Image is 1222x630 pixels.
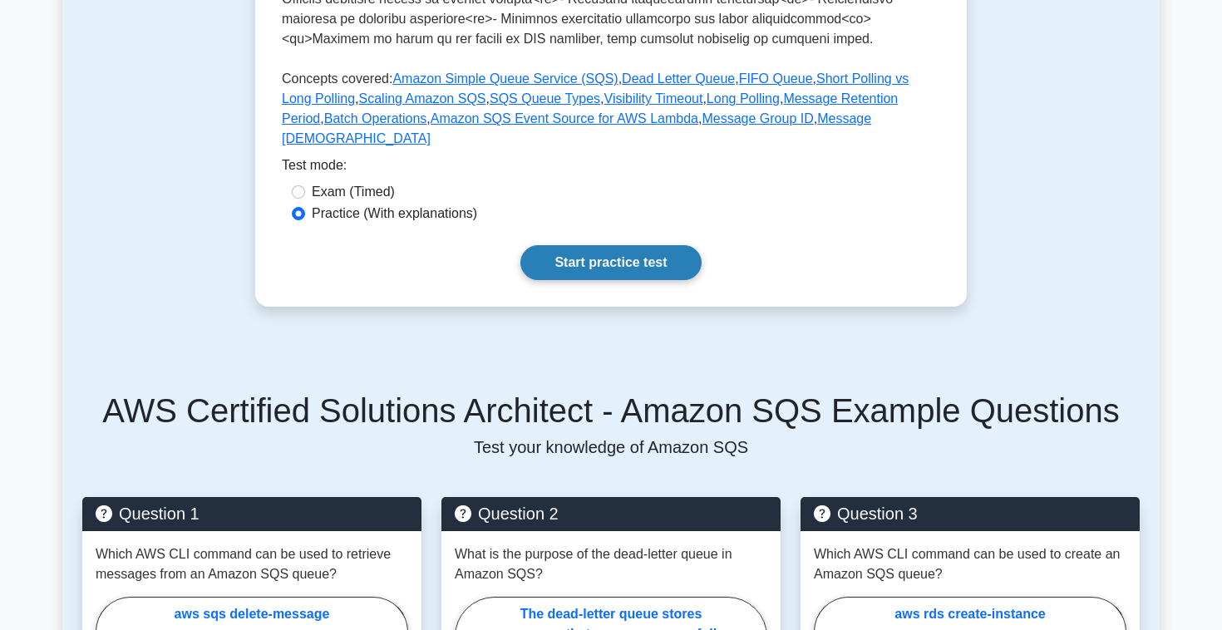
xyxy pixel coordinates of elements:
[455,504,767,524] h5: Question 2
[707,91,780,106] a: Long Polling
[82,437,1140,457] p: Test your knowledge of Amazon SQS
[604,91,703,106] a: Visibility Timeout
[392,71,618,86] a: Amazon Simple Queue Service (SQS)
[814,544,1126,584] p: Which AWS CLI command can be used to create an Amazon SQS queue?
[520,245,701,280] a: Start practice test
[96,544,408,584] p: Which AWS CLI command can be used to retrieve messages from an Amazon SQS queue?
[814,504,1126,524] h5: Question 3
[702,111,813,126] a: Message Group ID
[312,204,477,224] label: Practice (With explanations)
[359,91,486,106] a: Scaling Amazon SQS
[739,71,813,86] a: FIFO Queue
[490,91,600,106] a: SQS Queue Types
[96,504,408,524] h5: Question 1
[455,544,767,584] p: What is the purpose of the dead-letter queue in Amazon SQS?
[82,391,1140,431] h5: AWS Certified Solutions Architect - Amazon SQS Example Questions
[282,69,940,155] p: Concepts covered: , , , , , , , , , , , ,
[324,111,427,126] a: Batch Operations
[312,182,395,202] label: Exam (Timed)
[431,111,698,126] a: Amazon SQS Event Source for AWS Lambda
[622,71,735,86] a: Dead Letter Queue
[282,155,940,182] div: Test mode:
